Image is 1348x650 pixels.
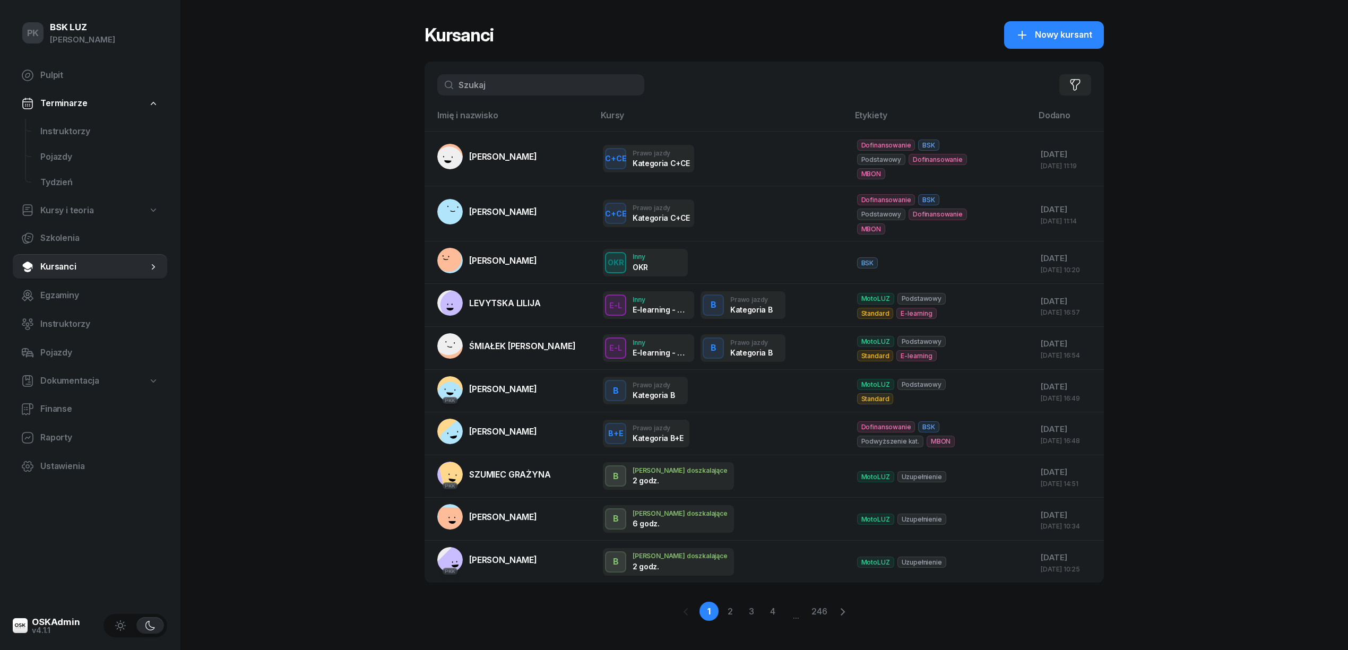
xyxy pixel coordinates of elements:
[1004,21,1104,49] button: Nowy kursant
[1041,437,1095,444] div: [DATE] 16:48
[13,91,167,116] a: Terminarze
[40,374,99,388] span: Dokumentacja
[40,231,159,245] span: Szkolenia
[469,206,537,217] span: [PERSON_NAME]
[469,341,576,351] span: ŚMIAŁEK [PERSON_NAME]
[469,255,537,266] span: [PERSON_NAME]
[909,154,967,165] span: Dofinansowanie
[1041,309,1095,316] div: [DATE] 16:57
[40,176,159,189] span: Tydzień
[40,402,159,416] span: Finanse
[13,254,167,280] a: Kursanci
[605,294,626,316] button: E-L
[443,568,458,575] div: PKK
[13,396,167,422] a: Finanse
[443,397,458,404] div: PKK
[13,226,167,251] a: Szkolenia
[605,148,626,169] button: C+CE
[730,348,772,357] div: Kategoria B
[13,425,167,450] a: Raporty
[896,350,936,361] span: E-learning
[857,393,894,404] span: Standard
[50,33,115,47] div: [PERSON_NAME]
[50,23,115,32] div: BSK LUZ
[603,256,628,269] div: OKR
[605,337,626,359] button: E-L
[13,454,167,479] a: Ustawienia
[633,382,675,388] div: Prawo jazdy
[633,348,688,357] div: E-learning - 90 dni
[32,144,167,170] a: Pojazdy
[1041,422,1095,436] div: [DATE]
[469,298,541,308] span: LEVYTSKA LILIJA
[1041,551,1095,565] div: [DATE]
[857,168,885,179] span: MBON
[918,140,939,151] span: BSK
[437,144,537,169] a: [PERSON_NAME]
[918,421,939,432] span: BSK
[40,150,159,164] span: Pojazdy
[605,341,626,354] div: E-L
[601,207,631,220] div: C+CE
[897,471,946,482] span: Uzupełnienie
[469,384,537,394] span: [PERSON_NAME]
[730,296,772,303] div: Prawo jazdy
[857,514,894,525] span: MotoLUZ
[469,151,537,162] span: [PERSON_NAME]
[633,204,688,211] div: Prawo jazdy
[1032,108,1104,131] th: Dodano
[437,290,541,316] a: LEVYTSKA LILIJA
[437,248,537,273] a: [PERSON_NAME]
[32,618,80,627] div: OSKAdmin
[437,504,537,530] a: [PERSON_NAME]
[849,108,1032,131] th: Etykiety
[810,602,829,621] a: 246
[897,514,946,525] span: Uzupełnienie
[469,426,537,437] span: [PERSON_NAME]
[633,150,688,157] div: Prawo jazdy
[40,289,159,302] span: Egzaminy
[721,602,740,621] a: 2
[1041,352,1095,359] div: [DATE] 16:54
[909,209,967,220] span: Dofinansowanie
[633,424,683,431] div: Prawo jazdy
[763,602,782,621] a: 4
[633,305,688,314] div: E-learning - 90 dni
[594,108,849,131] th: Kursy
[857,293,894,304] span: MotoLUZ
[784,601,808,621] span: ...
[857,379,894,390] span: MotoLUZ
[706,339,721,357] div: B
[469,512,537,522] span: [PERSON_NAME]
[633,253,648,260] div: Inny
[609,553,623,571] div: B
[1041,508,1095,522] div: [DATE]
[605,465,626,487] button: B
[13,369,167,393] a: Dokumentacja
[40,125,159,138] span: Instruktorzy
[706,296,721,314] div: B
[40,460,159,473] span: Ustawienia
[918,194,939,205] span: BSK
[730,339,772,346] div: Prawo jazdy
[605,299,626,312] div: E-L
[1041,162,1095,169] div: [DATE] 11:19
[609,467,623,486] div: B
[699,602,719,621] a: 1
[437,547,537,573] a: PKK[PERSON_NAME]
[40,346,159,360] span: Pojazdy
[857,154,905,165] span: Podstawowy
[437,199,537,224] a: [PERSON_NAME]
[32,627,80,634] div: v4.1.1
[437,462,551,487] a: PKKSZUMIEC GRAŻYNA
[1041,148,1095,161] div: [DATE]
[633,467,728,474] div: [PERSON_NAME] doszkalające
[857,194,915,205] span: Dofinansowanie
[40,260,148,274] span: Kursanci
[605,203,626,224] button: C+CE
[857,471,894,482] span: MotoLUZ
[605,551,626,573] button: B
[1035,28,1092,42] span: Nowy kursant
[633,562,688,571] div: 2 godz.
[633,296,688,303] div: Inny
